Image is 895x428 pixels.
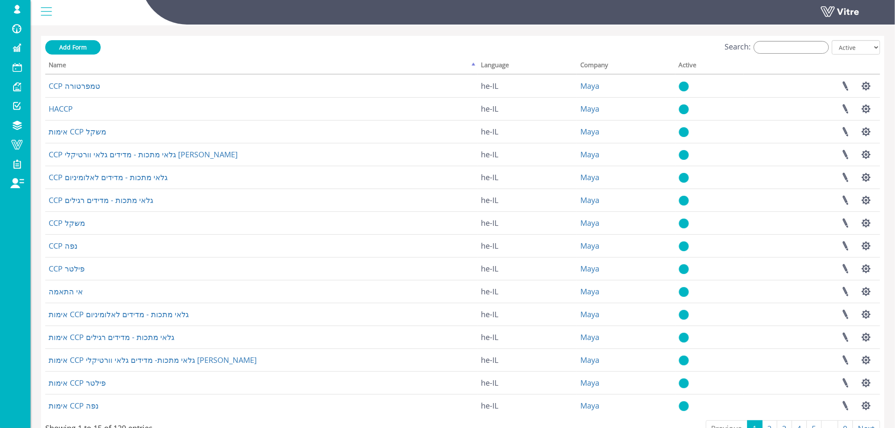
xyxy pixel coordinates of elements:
a: Maya [580,218,599,228]
td: he-IL [478,166,577,189]
img: yes [679,287,689,297]
td: he-IL [478,280,577,303]
th: Active [675,58,744,74]
img: yes [679,241,689,252]
img: yes [679,355,689,366]
img: yes [679,310,689,320]
td: he-IL [478,97,577,120]
a: CCP משקל [49,218,85,228]
img: yes [679,264,689,274]
img: yes [679,378,689,389]
a: אימות CCP משקל [49,126,106,137]
td: he-IL [478,303,577,326]
a: Maya [580,81,599,91]
a: Maya [580,104,599,114]
a: אימות CCP גלאי מתכות - מדידים רגילים [49,332,174,342]
a: Maya [580,355,599,365]
a: Maya [580,126,599,137]
a: HACCP [49,104,73,114]
a: אימות CCP גלאי מתכות - מדידים לאלומיניום [49,309,189,319]
a: אימות CCP נפה [49,401,99,411]
a: Maya [580,309,599,319]
a: Add Form [45,40,101,55]
a: אימות CCP פילטר [49,378,106,388]
img: yes [679,104,689,115]
a: Maya [580,401,599,411]
th: Language [478,58,577,74]
img: yes [679,195,689,206]
a: Maya [580,241,599,251]
a: Maya [580,332,599,342]
a: Maya [580,263,599,274]
a: CCP גלאי מתכות - מדידים רגילים [49,195,153,205]
a: CCP פילטר [49,263,85,274]
img: yes [679,173,689,183]
a: Maya [580,286,599,296]
td: he-IL [478,348,577,371]
a: Maya [580,149,599,159]
a: Maya [580,378,599,388]
td: he-IL [478,189,577,211]
a: CCP טמפרטורה [49,81,100,91]
td: he-IL [478,74,577,97]
a: אימות CCP גלאי מתכות- מדידים גלאי וורטיקלי [PERSON_NAME] [49,355,257,365]
td: he-IL [478,326,577,348]
a: CCP גלאי מתכות - מדידים גלאי וורטיקלי [PERSON_NAME] [49,149,238,159]
td: he-IL [478,234,577,257]
th: Company [577,58,675,74]
a: אי התאמה [49,286,83,296]
input: Search: [754,41,829,54]
td: he-IL [478,394,577,417]
th: Name: activate to sort column descending [45,58,478,74]
span: Add Form [59,43,87,51]
label: Search: [725,41,829,54]
img: yes [679,150,689,160]
td: he-IL [478,120,577,143]
a: Maya [580,172,599,182]
a: CCP גלאי מתכות - מדידים לאלומיניום [49,172,167,182]
img: yes [679,81,689,92]
a: Maya [580,195,599,205]
img: yes [679,401,689,412]
td: he-IL [478,211,577,234]
img: yes [679,127,689,137]
td: he-IL [478,371,577,394]
td: he-IL [478,143,577,166]
img: yes [679,218,689,229]
a: CCP נפה [49,241,77,251]
img: yes [679,332,689,343]
td: he-IL [478,257,577,280]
